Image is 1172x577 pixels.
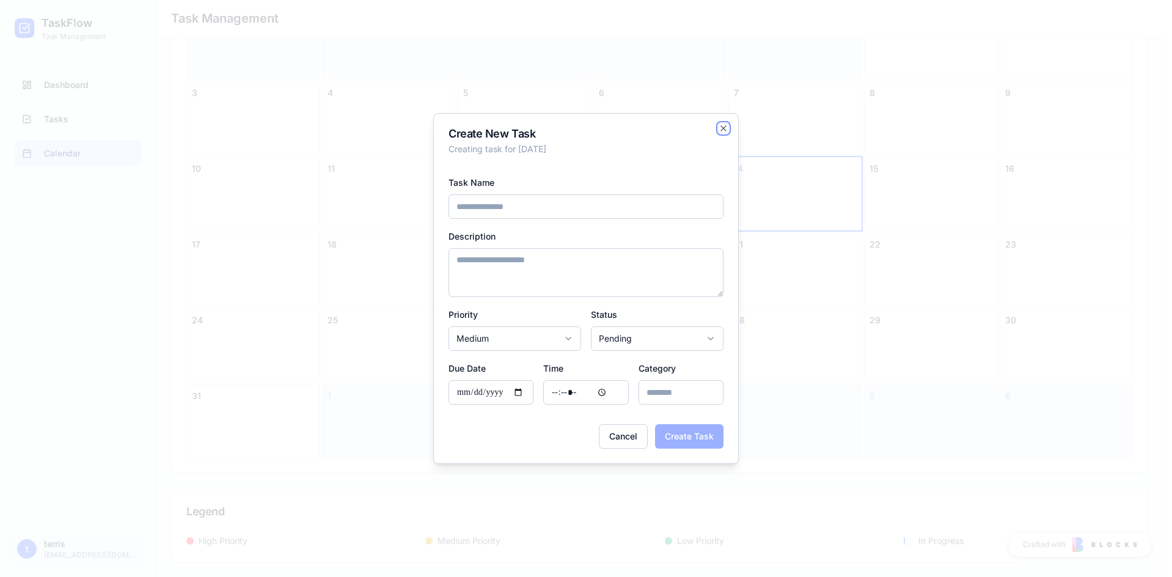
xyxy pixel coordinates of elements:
[449,128,723,139] h2: Create New Task
[449,143,723,155] p: Creating task for [DATE]
[449,177,494,188] label: Task Name
[449,363,486,373] label: Due Date
[449,309,478,320] label: Priority
[639,363,676,373] label: Category
[591,309,617,320] label: Status
[599,424,648,449] button: Cancel
[543,363,563,373] label: Time
[449,231,496,241] label: Description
